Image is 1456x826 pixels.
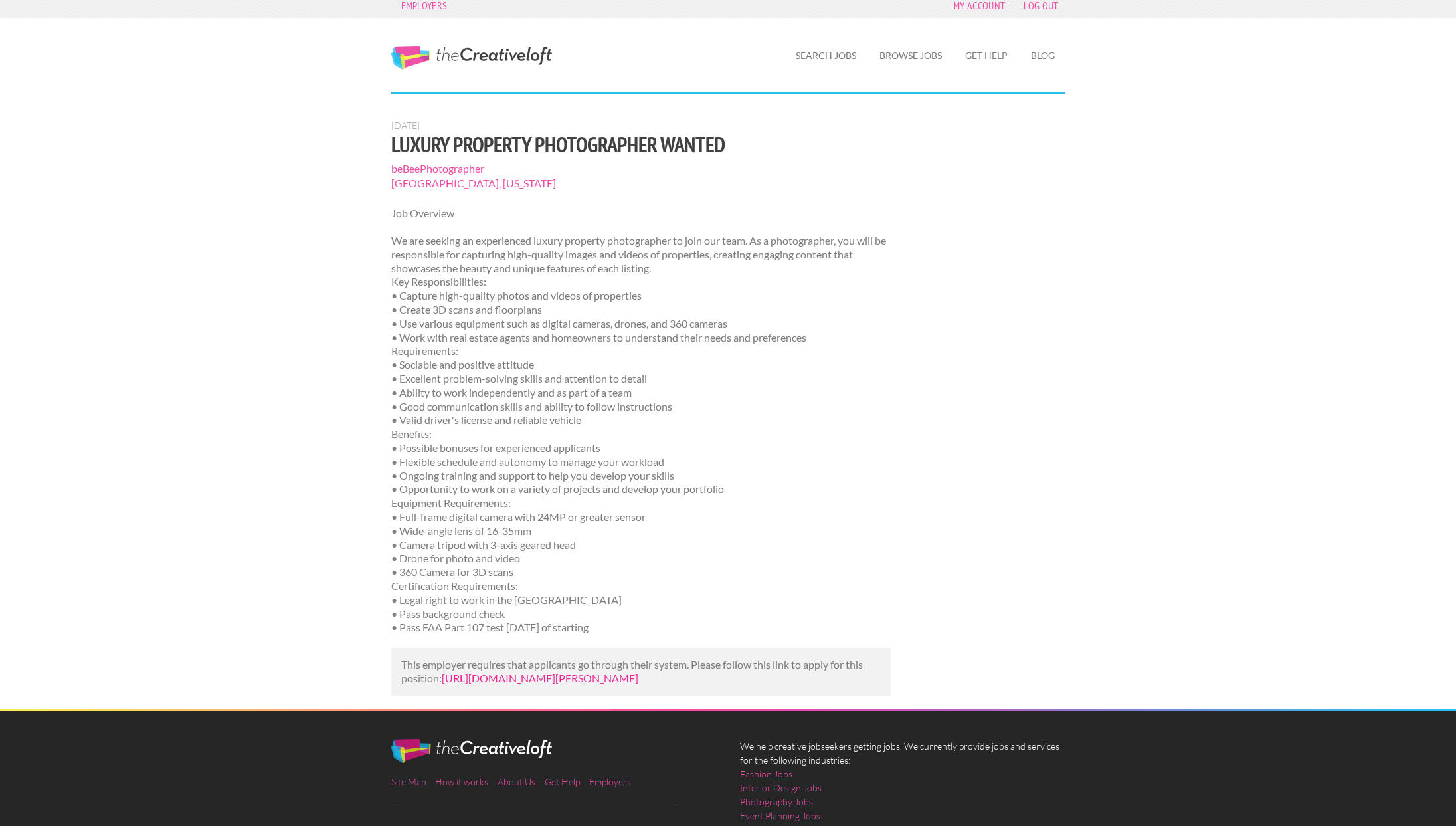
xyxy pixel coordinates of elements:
a: The Creative Loft [391,46,552,70]
a: Interior Design Jobs [740,781,822,795]
span: [GEOGRAPHIC_DATA], [US_STATE] [391,176,891,191]
a: Event Planning Jobs [740,809,820,823]
h1: Luxury Property Photographer Wanted [391,132,891,156]
a: How it works [435,776,488,787]
p: We are seeking an experienced luxury property photographer to join our team. As a photographer, y... [391,234,891,635]
span: [DATE] [391,120,420,131]
p: This employer requires that applicants go through their system. Please follow this link to apply ... [401,658,881,686]
a: Blog [1020,41,1065,71]
span: beBeePhotographer [391,161,891,176]
a: Fashion Jobs [740,767,792,781]
a: Search Jobs [785,41,867,71]
a: Photography Jobs [740,795,813,809]
img: The Creative Loft [391,739,552,763]
a: Browse Jobs [869,41,953,71]
a: [URL][DOMAIN_NAME][PERSON_NAME] [442,672,638,684]
a: Get Help [545,776,580,787]
a: Get Help [955,41,1018,71]
a: Employers [589,776,631,787]
a: Site Map [391,776,426,787]
a: About Us [498,776,535,787]
p: Job Overview [391,207,891,221]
